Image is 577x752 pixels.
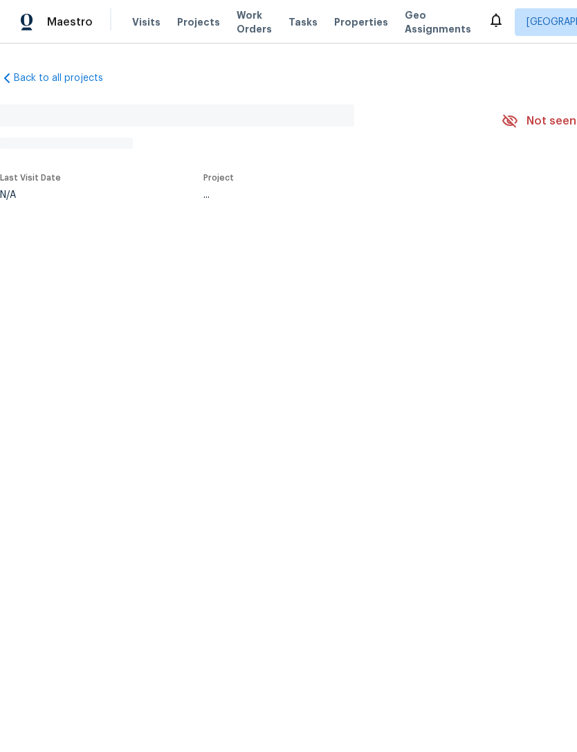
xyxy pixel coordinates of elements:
[177,15,220,29] span: Projects
[334,15,388,29] span: Properties
[405,8,471,36] span: Geo Assignments
[132,15,161,29] span: Visits
[203,174,234,182] span: Project
[203,190,469,200] div: ...
[288,17,318,27] span: Tasks
[47,15,93,29] span: Maestro
[237,8,272,36] span: Work Orders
